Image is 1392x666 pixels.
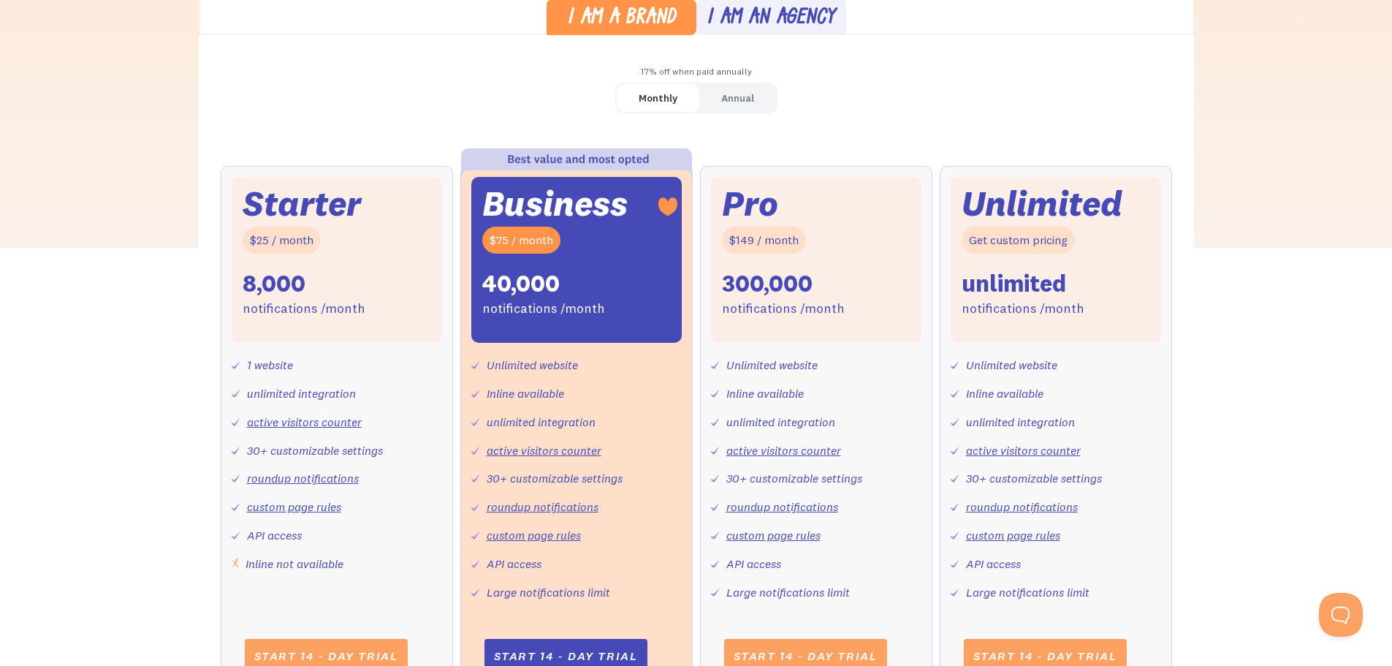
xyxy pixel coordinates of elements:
[966,412,1075,433] div: unlimited integration
[726,499,838,514] a: roundup notifications
[966,499,1078,514] a: roundup notifications
[966,383,1043,404] div: Inline available
[1319,593,1363,637] iframe: Toggle Customer Support
[726,582,850,603] div: Large notifications limit
[243,188,361,219] div: Starter
[487,582,610,603] div: Large notifications limit
[962,298,1084,319] div: notifications /month
[726,383,804,404] div: Inline available
[247,383,356,404] div: unlimited integration
[247,355,293,376] div: 1 website
[722,268,813,299] div: 300,000
[966,468,1102,489] div: 30+ customizable settings
[966,443,1081,458] a: active visitors counter
[721,88,754,109] div: Annual
[487,355,578,376] div: Unlimited website
[247,415,362,429] a: active visitors counter
[487,528,581,542] a: custom page rules
[246,553,343,575] div: Inline not available
[247,499,341,514] a: custom page rules
[487,468,623,489] div: 30+ customizable settings
[966,582,1089,603] div: Large notifications limit
[726,528,821,542] a: custom page rules
[722,227,806,254] div: $149 / month
[707,8,835,29] div: I am an agency
[639,88,677,109] div: Monthly
[487,443,601,458] a: active visitors counter
[726,553,781,575] div: API access
[243,268,305,299] div: 8,000
[966,355,1057,376] div: Unlimited website
[482,298,605,319] div: notifications /month
[962,268,1066,299] div: unlimited
[243,227,321,254] div: $25 / month
[567,8,676,29] div: I am a brand
[247,471,359,485] a: roundup notifications
[243,298,365,319] div: notifications /month
[726,412,835,433] div: unlimited integration
[487,383,564,404] div: Inline available
[482,227,560,254] div: $75 / month
[722,188,778,219] div: Pro
[482,188,628,219] div: Business
[726,355,818,376] div: Unlimited website
[487,553,541,575] div: API access
[726,468,862,489] div: 30+ customizable settings
[247,525,302,546] div: API access
[966,528,1060,542] a: custom page rules
[482,268,560,299] div: 40,000
[962,188,1122,219] div: Unlimited
[199,61,1194,83] div: 17% off when paid annually
[487,412,596,433] div: unlimited integration
[726,443,841,458] a: active visitors counter
[966,553,1021,575] div: API access
[722,298,845,319] div: notifications /month
[962,227,1075,254] div: Get custom pricing
[247,440,383,461] div: 30+ customizable settings
[487,499,598,514] a: roundup notifications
